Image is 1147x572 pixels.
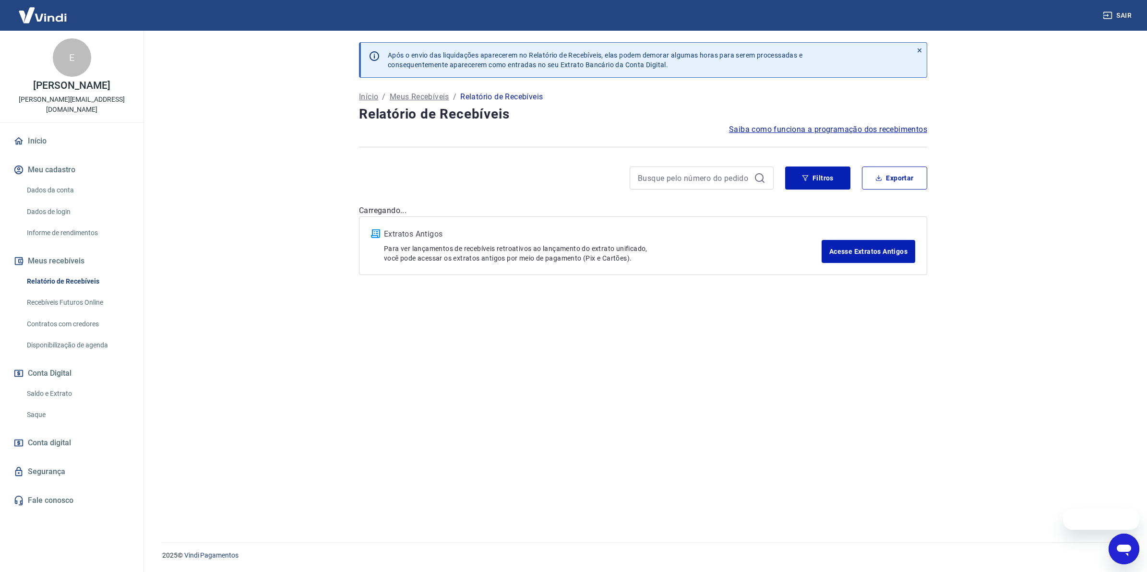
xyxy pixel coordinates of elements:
p: / [382,91,385,103]
iframe: Botão para abrir a janela de mensagens [1109,534,1139,564]
p: Após o envio das liquidações aparecerem no Relatório de Recebíveis, elas podem demorar algumas ho... [388,50,802,70]
p: 2025 © [162,550,1124,560]
a: Relatório de Recebíveis [23,272,132,291]
p: / [453,91,456,103]
p: Extratos Antigos [384,228,822,240]
a: Acesse Extratos Antigos [822,240,915,263]
p: Relatório de Recebíveis [460,91,543,103]
a: Saque [23,405,132,425]
a: Segurança [12,461,132,482]
div: E [53,38,91,77]
a: Conta digital [12,432,132,453]
button: Exportar [862,167,927,190]
input: Busque pelo número do pedido [638,171,750,185]
a: Informe de rendimentos [23,223,132,243]
a: Recebíveis Futuros Online [23,293,132,312]
a: Dados da conta [23,180,132,200]
p: Carregando... [359,205,927,216]
a: Início [12,131,132,152]
a: Contratos com credores [23,314,132,334]
button: Conta Digital [12,363,132,384]
button: Meu cadastro [12,159,132,180]
a: Saiba como funciona a programação dos recebimentos [729,124,927,135]
a: Saldo e Extrato [23,384,132,404]
a: Vindi Pagamentos [184,551,239,559]
button: Sair [1101,7,1135,24]
p: Para ver lançamentos de recebíveis retroativos ao lançamento do extrato unificado, você pode aces... [384,244,822,263]
img: Vindi [12,0,74,30]
button: Filtros [785,167,850,190]
p: [PERSON_NAME][EMAIL_ADDRESS][DOMAIN_NAME] [8,95,136,115]
p: [PERSON_NAME] [33,81,110,91]
span: Conta digital [28,436,71,450]
img: ícone [371,229,380,238]
a: Dados de login [23,202,132,222]
a: Fale conosco [12,490,132,511]
a: Início [359,91,378,103]
h4: Relatório de Recebíveis [359,105,927,124]
a: Disponibilização de agenda [23,335,132,355]
a: Meus Recebíveis [390,91,449,103]
button: Meus recebíveis [12,250,132,272]
iframe: Mensagem da empresa [1063,509,1139,530]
